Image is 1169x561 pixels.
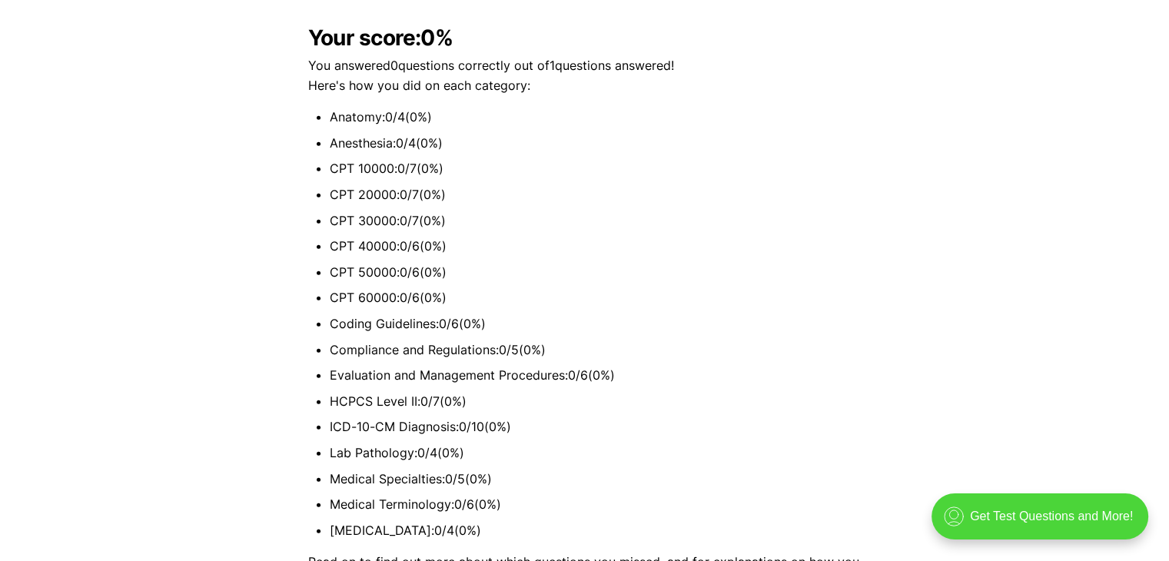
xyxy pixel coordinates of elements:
[330,392,862,412] li: HCPCS Level II : 0 / 7 ( 0 %)
[308,25,862,50] h2: Your score:
[330,314,862,334] li: Coding Guidelines : 0 / 6 ( 0 %)
[420,25,453,51] b: 0 %
[330,495,862,515] li: Medical Terminology : 0 / 6 ( 0 %)
[330,108,862,128] li: Anatomy : 0 / 4 ( 0 %)
[308,56,862,76] p: You answered 0 questions correctly out of 1 questions answered!
[330,185,862,205] li: CPT 20000 : 0 / 7 ( 0 %)
[330,417,862,437] li: ICD-10-CM Diagnosis : 0 / 10 ( 0 %)
[330,211,862,231] li: CPT 30000 : 0 / 7 ( 0 %)
[330,159,862,179] li: CPT 10000 : 0 / 7 ( 0 %)
[330,366,862,386] li: Evaluation and Management Procedures : 0 / 6 ( 0 %)
[330,263,862,283] li: CPT 50000 : 0 / 6 ( 0 %)
[330,340,862,360] li: Compliance and Regulations : 0 / 5 ( 0 %)
[330,237,862,257] li: CPT 40000 : 0 / 6 ( 0 %)
[330,288,862,308] li: CPT 60000 : 0 / 6 ( 0 %)
[330,443,862,463] li: Lab Pathology : 0 / 4 ( 0 %)
[918,486,1169,561] iframe: portal-trigger
[330,134,862,154] li: Anesthesia : 0 / 4 ( 0 %)
[330,470,862,490] li: Medical Specialties : 0 / 5 ( 0 %)
[330,521,862,541] li: [MEDICAL_DATA] : 0 / 4 ( 0 %)
[308,76,862,96] p: Here's how you did on each category:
